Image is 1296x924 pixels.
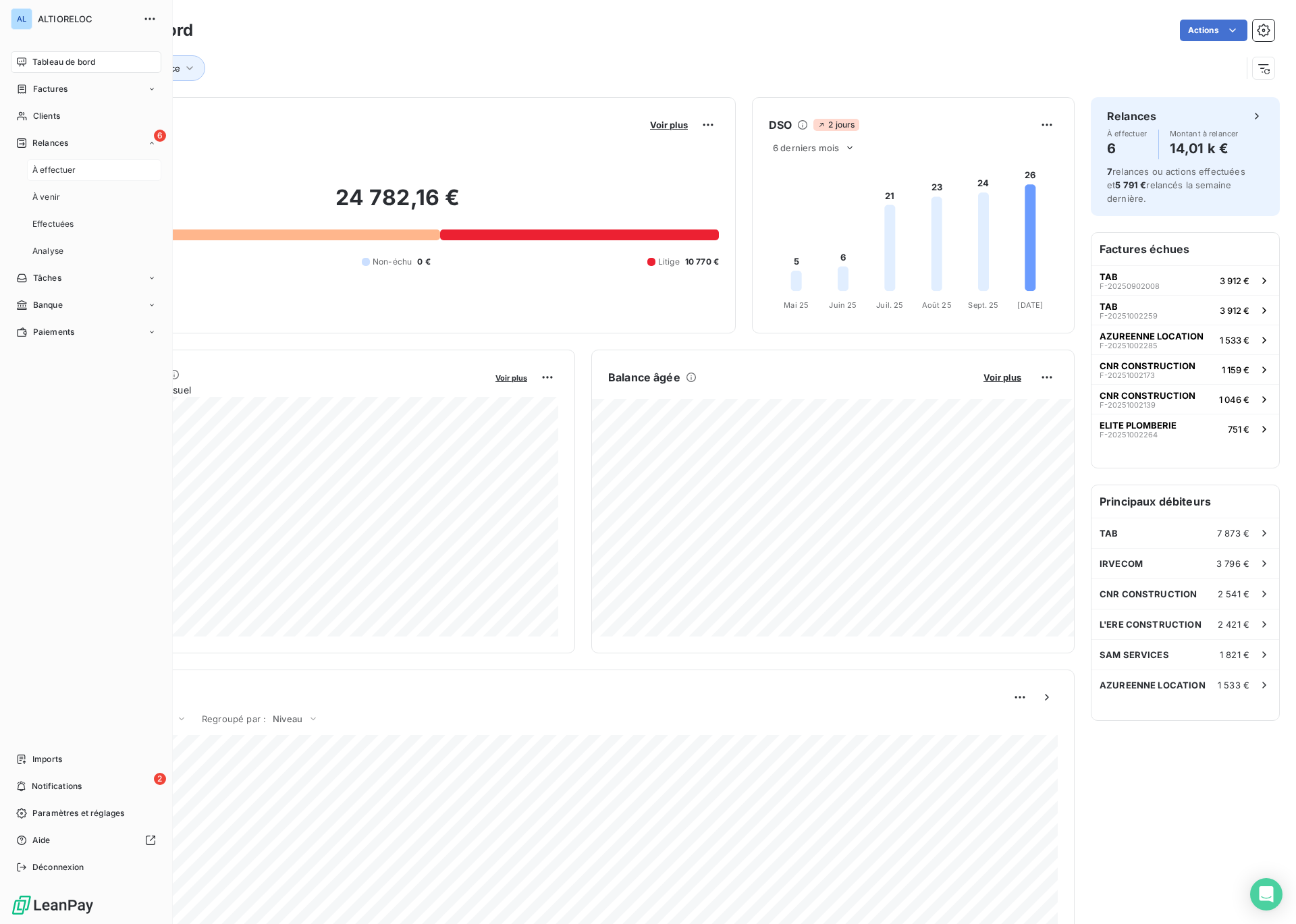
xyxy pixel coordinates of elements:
span: SAM SERVICES [1100,649,1169,660]
h6: Principaux débiteurs [1091,485,1279,518]
span: F-20251002264 [1100,431,1158,439]
button: Voir plus [646,119,692,131]
h6: Balance âgée [608,369,680,385]
button: CNR CONSTRUCTIONF-202510021731 159 € [1091,354,1279,384]
span: À effectuer [32,164,76,176]
span: 10 770 € [685,256,719,268]
span: 1 533 € [1218,680,1249,690]
span: À effectuer [1107,130,1147,138]
span: Paramètres et réglages [32,807,124,819]
button: TABF-202510022593 912 € [1091,295,1279,325]
span: À venir [32,191,60,203]
span: Tableau de bord [32,56,95,68]
span: Chiffre d'affaires mensuel [76,383,486,397]
h4: 14,01 k € [1170,138,1239,159]
span: Litige [658,256,680,268]
button: CNR CONSTRUCTIONF-202510021391 046 € [1091,384,1279,414]
span: F-20251002173 [1100,371,1155,379]
tspan: Sept. 25 [968,300,998,310]
span: 5 791 € [1115,180,1146,190]
span: TAB [1100,271,1118,282]
a: Aide [11,830,161,851]
span: Voir plus [650,119,688,130]
span: Paiements [33,326,74,338]
span: F-20251002139 [1100,401,1156,409]
span: Banque [33,299,63,311]
span: 751 € [1228,424,1249,435]
h6: Factures échues [1091,233,1279,265]
span: Relances [32,137,68,149]
button: Actions [1180,20,1247,41]
span: F-20250902008 [1100,282,1160,290]
tspan: Mai 25 [784,300,809,310]
span: AZUREENNE LOCATION [1100,680,1206,690]
span: L'ERE CONSTRUCTION [1100,619,1201,630]
span: Voir plus [495,373,527,383]
span: 2 421 € [1218,619,1249,630]
span: 3 912 € [1220,305,1249,316]
span: TAB [1100,301,1118,312]
tspan: Juin 25 [829,300,857,310]
span: IRVECOM [1100,558,1143,569]
span: 3 912 € [1220,275,1249,286]
tspan: Août 25 [922,300,952,310]
span: F-20251002285 [1100,342,1158,350]
span: 1 159 € [1222,364,1249,375]
span: AZUREENNE LOCATION [1100,331,1204,342]
span: CNR CONSTRUCTION [1100,589,1197,599]
span: 0 € [417,256,430,268]
span: Factures [33,83,67,95]
span: 7 873 € [1217,528,1249,539]
span: Clients [33,110,60,122]
button: ELITE PLOMBERIEF-20251002264751 € [1091,414,1279,443]
span: Déconnexion [32,861,84,873]
h6: Relances [1107,108,1156,124]
span: CNR CONSTRUCTION [1100,390,1195,401]
span: 1 046 € [1219,394,1249,405]
button: Voir plus [491,371,531,383]
span: 6 [154,130,166,142]
h6: DSO [769,117,792,133]
span: relances ou actions effectuées et relancés la semaine dernière. [1107,166,1245,204]
span: 1 533 € [1220,335,1249,346]
span: ELITE PLOMBERIE [1100,420,1177,431]
span: TAB [1100,528,1118,539]
span: Regroupé par : [202,713,266,724]
span: Imports [32,753,62,765]
span: 6 derniers mois [773,142,839,153]
span: ALTIORELOC [38,13,135,24]
h2: 24 782,16 € [76,184,719,225]
span: 1 821 € [1220,649,1249,660]
img: Logo LeanPay [11,894,94,916]
span: Niveau [273,713,302,724]
button: Voir plus [979,371,1025,383]
div: Open Intercom Messenger [1250,878,1282,911]
span: Montant à relancer [1170,130,1239,138]
span: Notifications [32,780,82,792]
span: Aide [32,834,51,846]
span: 2 [154,773,166,785]
button: TABF-202509020083 912 € [1091,265,1279,295]
span: 2 541 € [1218,589,1249,599]
span: Analyse [32,245,63,257]
span: 7 [1107,166,1112,177]
span: Effectuées [32,218,74,230]
tspan: Juil. 25 [876,300,903,310]
span: Non-échu [373,256,412,268]
span: Voir plus [983,372,1021,383]
span: 3 796 € [1216,558,1249,569]
span: 2 jours [813,119,859,131]
span: F-20251002259 [1100,312,1158,320]
span: Tâches [33,272,61,284]
span: CNR CONSTRUCTION [1100,360,1195,371]
button: AZUREENNE LOCATIONF-202510022851 533 € [1091,325,1279,354]
h4: 6 [1107,138,1147,159]
div: AL [11,8,32,30]
tspan: [DATE] [1017,300,1043,310]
